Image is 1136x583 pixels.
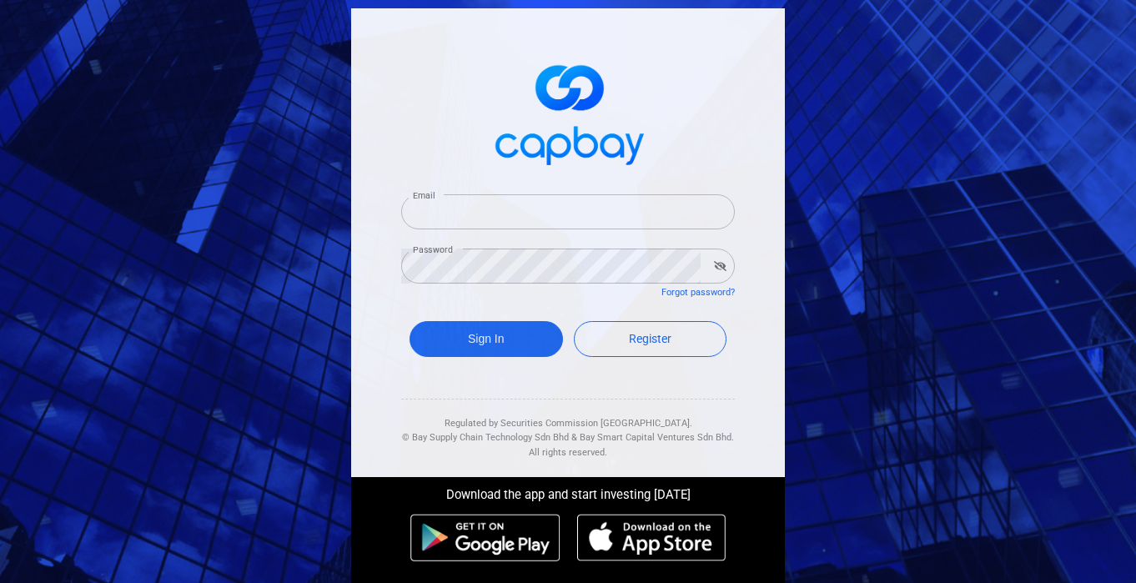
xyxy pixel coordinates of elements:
[661,287,735,298] a: Forgot password?
[577,514,726,562] img: ios
[413,244,453,256] label: Password
[580,432,734,443] span: Bay Smart Capital Ventures Sdn Bhd.
[574,321,727,357] a: Register
[629,332,671,345] span: Register
[413,189,435,202] label: Email
[401,400,735,460] div: Regulated by Securities Commission [GEOGRAPHIC_DATA]. & All rights reserved.
[485,50,651,174] img: logo
[402,432,569,443] span: © Bay Supply Chain Technology Sdn Bhd
[339,477,797,505] div: Download the app and start investing [DATE]
[410,321,563,357] button: Sign In
[410,514,560,562] img: android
